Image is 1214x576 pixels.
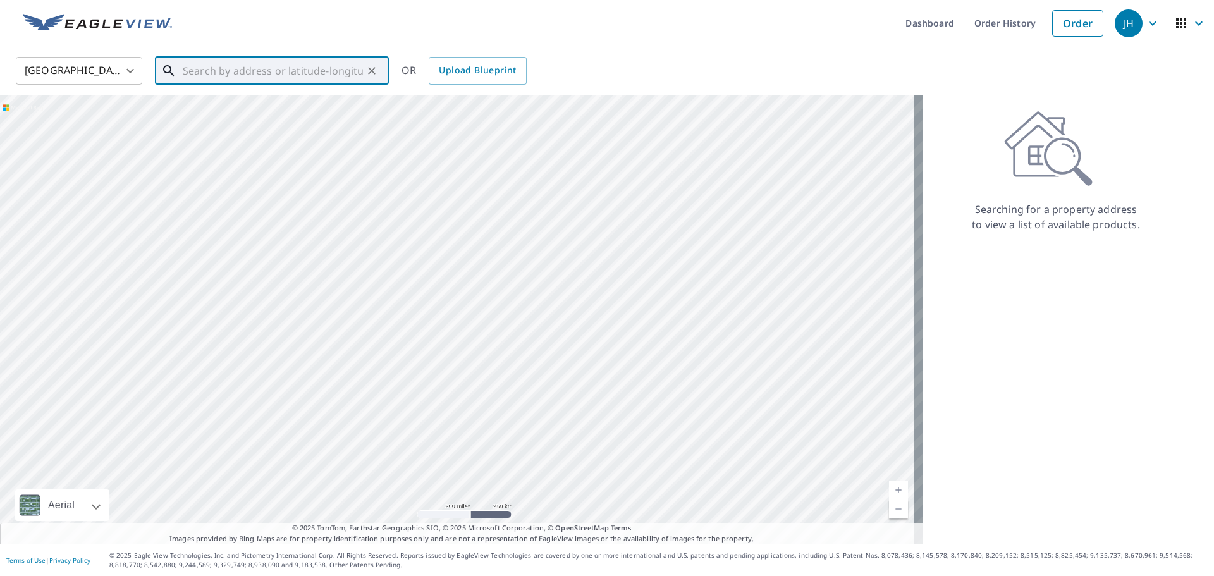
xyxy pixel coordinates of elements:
[49,556,90,565] a: Privacy Policy
[429,57,526,85] a: Upload Blueprint
[23,14,172,33] img: EV Logo
[183,53,363,89] input: Search by address or latitude-longitude
[16,53,142,89] div: [GEOGRAPHIC_DATA]
[889,499,908,518] a: Current Level 5, Zoom Out
[363,62,381,80] button: Clear
[109,551,1208,570] p: © 2025 Eagle View Technologies, Inc. and Pictometry International Corp. All Rights Reserved. Repo...
[889,481,908,499] a: Current Level 5, Zoom In
[292,523,632,534] span: © 2025 TomTom, Earthstar Geographics SIO, © 2025 Microsoft Corporation, ©
[971,202,1141,232] p: Searching for a property address to view a list of available products.
[6,556,90,564] p: |
[1052,10,1103,37] a: Order
[439,63,516,78] span: Upload Blueprint
[6,556,46,565] a: Terms of Use
[15,489,109,521] div: Aerial
[1115,9,1143,37] div: JH
[611,523,632,532] a: Terms
[44,489,78,521] div: Aerial
[555,523,608,532] a: OpenStreetMap
[402,57,527,85] div: OR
